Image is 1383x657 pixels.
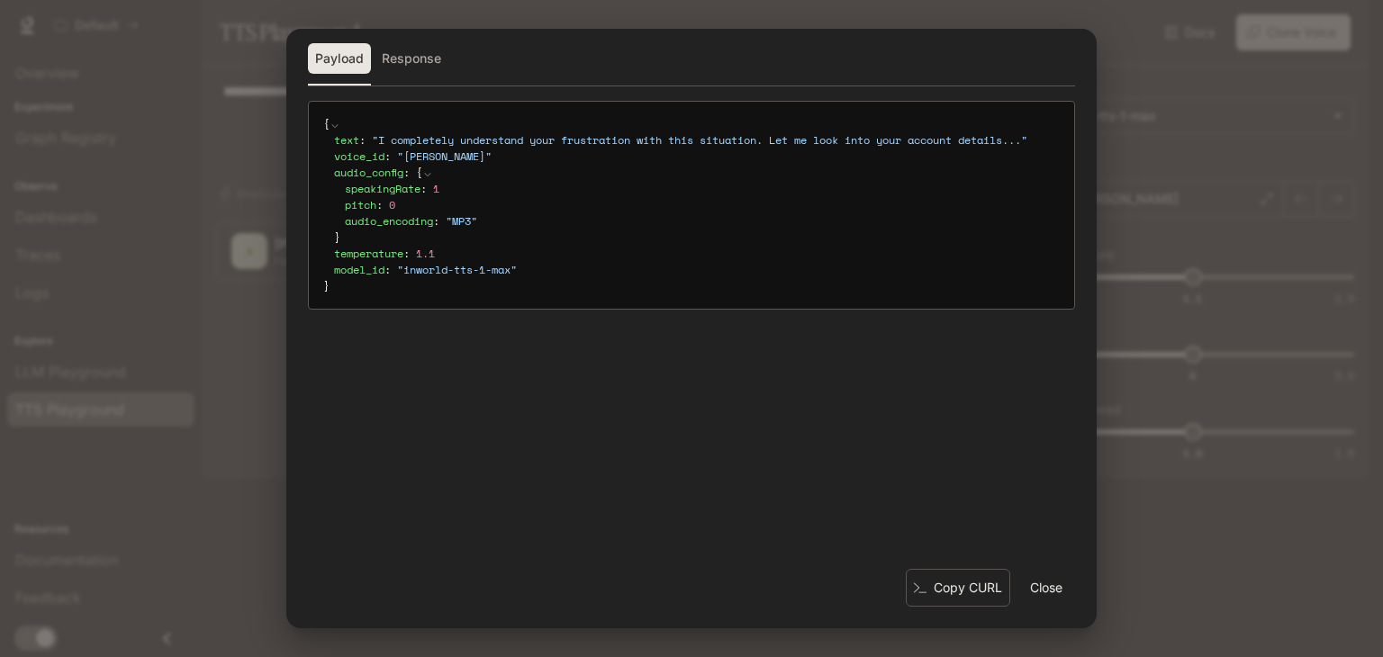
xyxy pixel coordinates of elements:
[345,213,433,229] span: audio_encoding
[906,569,1010,607] button: Copy CURL
[323,116,330,131] span: {
[345,213,1060,229] div: :
[308,43,371,74] button: Payload
[334,262,384,277] span: model_id
[334,132,1060,148] div: :
[416,246,435,261] span: 1.1
[334,229,340,245] span: }
[323,278,330,293] span: }
[345,181,1060,197] div: :
[389,197,395,212] span: 0
[345,181,420,196] span: speakingRate
[334,246,403,261] span: temperature
[345,197,1060,213] div: :
[334,148,384,164] span: voice_id
[1017,570,1075,606] button: Close
[334,165,403,180] span: audio_config
[397,148,492,164] span: " [PERSON_NAME] "
[397,262,517,277] span: " inworld-tts-1-max "
[433,181,439,196] span: 1
[416,165,422,180] span: {
[345,197,376,212] span: pitch
[372,132,1027,148] span: " I completely understand your frustration with this situation. Let me look into your account det...
[334,246,1060,262] div: :
[334,262,1060,278] div: :
[446,213,477,229] span: " MP3 "
[334,165,1060,246] div: :
[334,132,359,148] span: text
[334,148,1060,165] div: :
[375,43,448,74] button: Response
